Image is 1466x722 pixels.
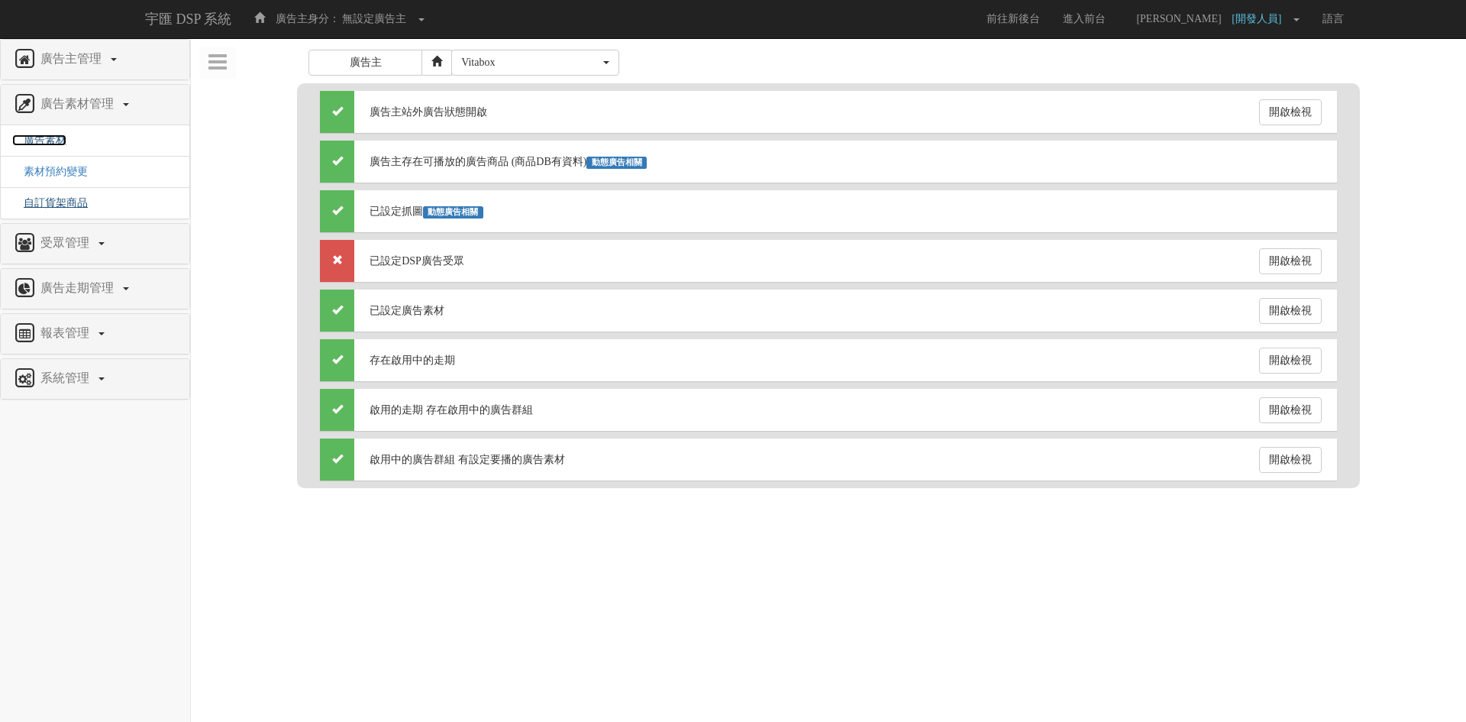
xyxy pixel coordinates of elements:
[37,281,121,294] span: 廣告走期管理
[1259,348,1322,374] a: 開啟檢視
[37,52,109,65] span: 廣告主管理
[37,326,97,339] span: 報表管理
[37,371,97,384] span: 系統管理
[586,157,647,169] span: 動態廣告相關
[12,367,178,391] a: 系統管理
[1259,298,1322,324] a: 開啟檢視
[276,13,340,24] span: 廣告主身分：
[320,240,1337,274] div: 已設定DSP廣告受眾
[1259,447,1322,473] a: 開啟檢視
[1129,13,1229,24] span: [PERSON_NAME]
[320,339,1337,374] div: 存在啟用中的走期
[320,439,1337,473] div: 啟用中的廣告群組 有設定要播的廣告素材
[12,92,178,117] a: 廣告素材管理
[461,55,600,70] div: Vitabox
[12,134,66,146] a: 廣告素材
[320,141,1337,175] div: 廣告主存在可播放的廣告商品 (商品DB有資料)
[320,290,1337,324] div: 已設定廣告素材
[320,190,1337,225] div: 已設定抓圖
[451,50,619,76] button: Vitabox
[1259,248,1322,274] a: 開啟檢視
[423,206,483,219] span: 動態廣告相關
[320,91,1337,125] div: 廣告主站外廣告狀態開啟
[12,231,178,256] a: 受眾管理
[342,13,406,24] span: 無設定廣告主
[12,47,178,72] a: 廣告主管理
[37,236,97,249] span: 受眾管理
[12,322,178,346] a: 報表管理
[37,97,121,110] span: 廣告素材管理
[12,197,88,209] a: 自訂貨架商品
[320,389,1337,423] div: 啟用的走期 存在啟用中的廣告群組
[12,277,178,301] a: 廣告走期管理
[12,166,88,177] a: 素材預約變更
[1259,99,1322,125] a: 開啟檢視
[1259,397,1322,423] a: 開啟檢視
[1232,13,1289,24] span: [開發人員]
